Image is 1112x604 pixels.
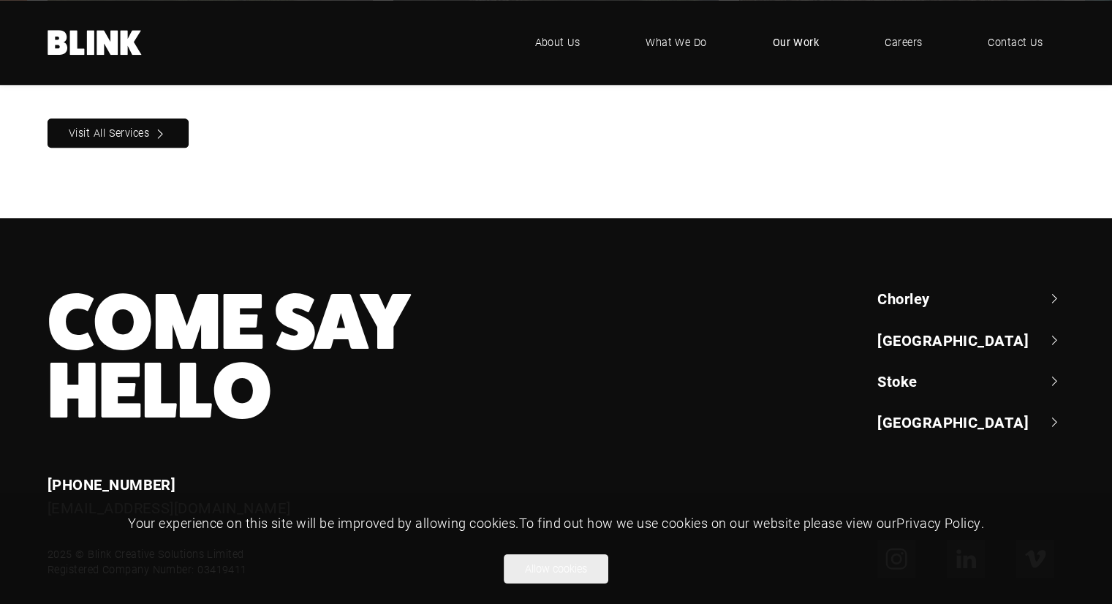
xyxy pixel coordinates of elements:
a: Contact Us [966,20,1064,64]
span: Your experience on this site will be improved by allowing cookies. To find out how we use cookies... [128,514,984,532]
span: About Us [534,34,580,50]
a: Visit All Services [48,118,189,148]
a: Careers [863,20,944,64]
span: Our Work [773,34,820,50]
a: [GEOGRAPHIC_DATA] [877,412,1064,432]
a: [PHONE_NUMBER] [48,475,175,494]
span: Contact Us [988,34,1043,50]
h3: Come Say Hello [48,288,649,426]
button: Allow cookies [504,554,608,584]
a: [GEOGRAPHIC_DATA] [877,330,1064,350]
a: Privacy Policy [896,514,980,532]
span: What We Do [646,34,707,50]
a: Our Work [751,20,841,64]
nobr: Visit All Services [69,126,149,140]
a: What We Do [624,20,729,64]
a: Chorley [877,288,1064,309]
a: Stoke [877,371,1064,391]
span: Careers [885,34,922,50]
a: About Us [512,20,602,64]
a: Home [48,30,143,55]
